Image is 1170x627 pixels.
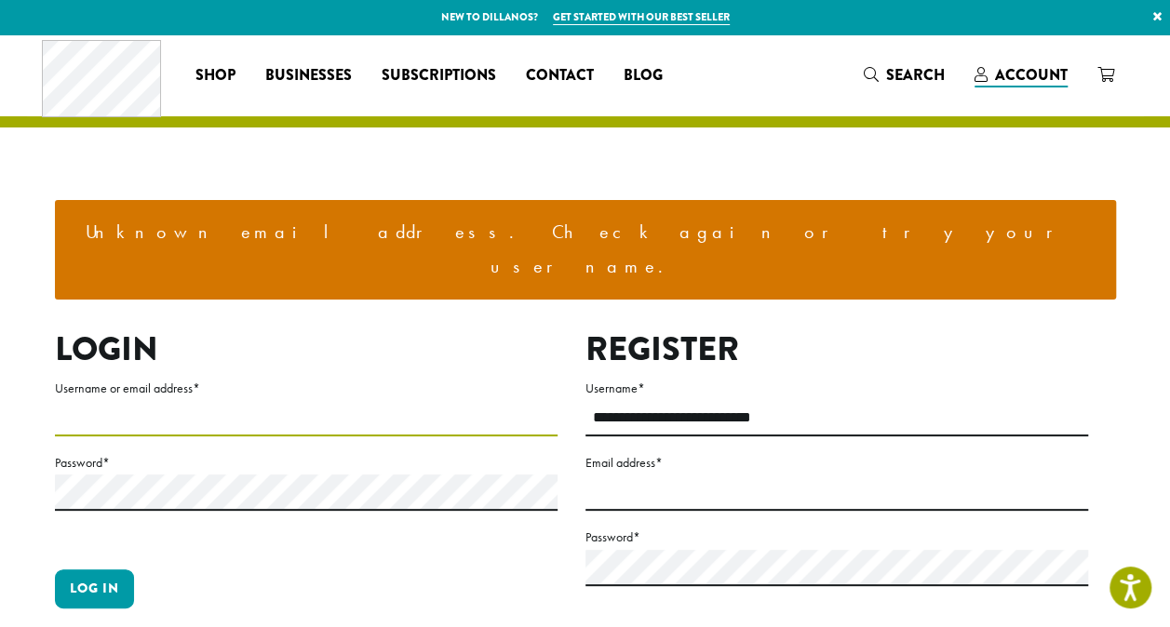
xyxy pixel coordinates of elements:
button: Log in [55,569,134,608]
span: Shop [195,64,235,87]
label: Email address [585,451,1088,474]
h2: Register [585,329,1088,369]
span: Search [886,64,945,86]
span: Contact [526,64,594,87]
h2: Login [55,329,558,369]
a: Search [849,60,960,90]
span: Account [995,64,1068,86]
label: Password [55,451,558,474]
span: Subscriptions [382,64,496,87]
span: Blog [624,64,663,87]
a: Get started with our best seller [553,9,730,25]
span: Businesses [265,64,352,87]
a: Shop [181,60,250,90]
label: Username or email address [55,377,558,400]
label: Username [585,377,1088,400]
label: Password [585,526,1088,549]
li: Unknown email address. Check again or try your username. [70,215,1101,285]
